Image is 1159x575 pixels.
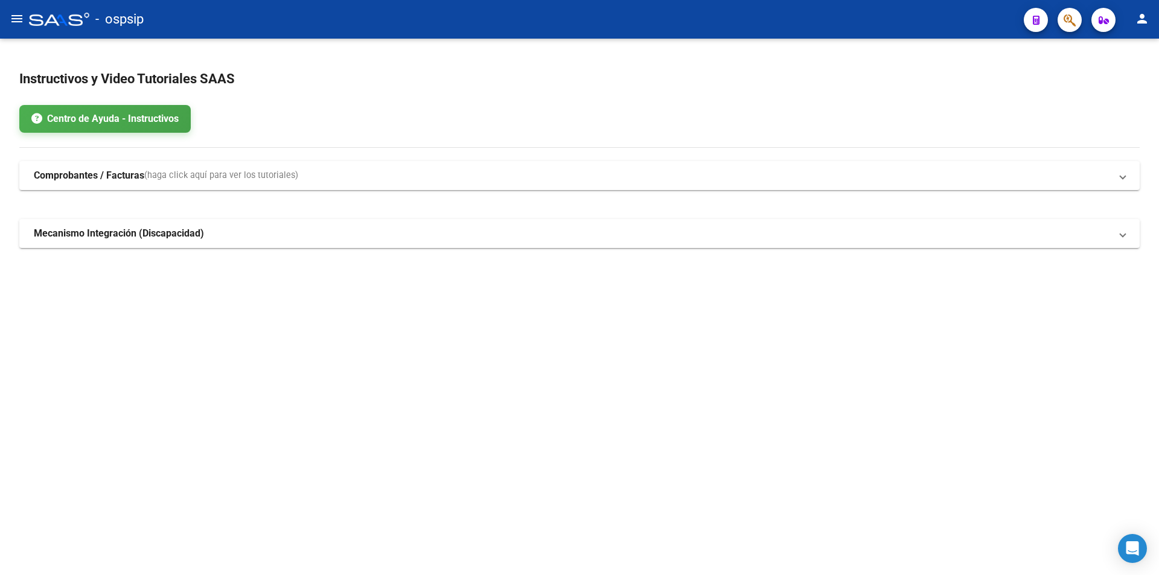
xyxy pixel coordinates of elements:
a: Centro de Ayuda - Instructivos [19,105,191,133]
div: Open Intercom Messenger [1118,534,1147,563]
span: - ospsip [95,6,144,33]
h2: Instructivos y Video Tutoriales SAAS [19,68,1140,91]
mat-expansion-panel-header: Mecanismo Integración (Discapacidad) [19,219,1140,248]
mat-expansion-panel-header: Comprobantes / Facturas(haga click aquí para ver los tutoriales) [19,161,1140,190]
mat-icon: person [1135,11,1149,26]
strong: Mecanismo Integración (Discapacidad) [34,227,204,240]
mat-icon: menu [10,11,24,26]
strong: Comprobantes / Facturas [34,169,144,182]
span: (haga click aquí para ver los tutoriales) [144,169,298,182]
